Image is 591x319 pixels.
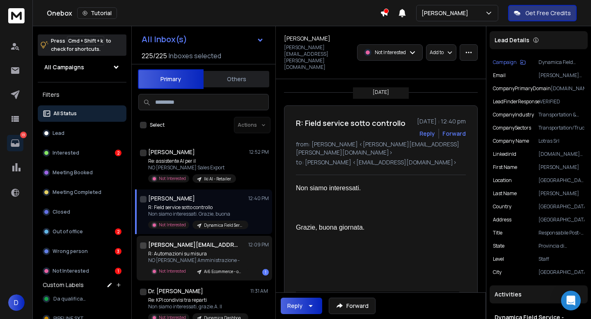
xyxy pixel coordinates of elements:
button: Others [204,70,269,88]
button: Lead [38,125,126,141]
p: to: [PERSON_NAME] <[EMAIL_ADDRESS][DOMAIN_NAME]> [296,158,466,166]
button: D [8,294,25,311]
p: Last Name [493,190,517,197]
p: VERIFIED [540,98,584,105]
p: location [493,177,512,184]
div: 1 [262,269,269,276]
p: Closed [53,209,70,215]
div: Non siamo interessati. [296,183,459,193]
p: [PERSON_NAME] [538,164,584,171]
p: address [493,216,511,223]
button: Meeting Booked [38,164,126,181]
p: Responsabile Post-Vendita [538,230,584,236]
p: Non siamo interessati, grazie.A. Il [148,303,247,310]
button: Primary [138,69,204,89]
a: 13 [7,135,23,151]
button: Campaign [493,59,526,66]
h1: [PERSON_NAME] [284,34,330,43]
button: Not Interested1 [38,263,126,279]
h1: Dr. [PERSON_NAME] [148,287,203,295]
p: state [493,243,504,249]
div: 2 [115,150,121,156]
button: Wrong person3 [38,243,126,260]
p: Wrong person [53,248,88,255]
button: All Status [38,105,126,122]
p: Get Free Credits [525,9,571,17]
button: Reply [281,298,322,314]
p: from: [PERSON_NAME] <[PERSON_NAME][EMAIL_ADDRESS][PERSON_NAME][DOMAIN_NAME]> [296,140,466,157]
p: [DOMAIN_NAME][URL][PERSON_NAME] [538,151,584,157]
p: R: Automazioni su misura [148,251,247,257]
button: Interested2 [38,145,126,161]
p: companyPrimaryDomain [493,85,551,92]
p: NO [PERSON_NAME] Amministrazione - [148,257,247,264]
p: R: Field service sotto controllo [148,204,247,211]
p: Interested [53,150,79,156]
p: [GEOGRAPHIC_DATA] [538,216,584,223]
p: Ai6 Ecommerce - ottobre [204,269,243,275]
p: Iki AI - Retailer [204,176,231,182]
p: Dynamica Field Service - ottobre [538,59,584,66]
h3: Custom Labels [43,281,84,289]
h1: [PERSON_NAME] [148,148,195,156]
p: Not Interested [159,175,186,182]
p: Non siamo interessati. Grazie, buona [148,211,247,217]
button: Meeting Completed [38,184,126,201]
div: Forward [442,130,466,138]
p: Press to check for shortcuts. [51,37,111,53]
p: First Name [493,164,517,171]
p: 13 [20,132,27,138]
p: Provincia di [GEOGRAPHIC_DATA] [538,243,584,249]
p: Transportation/Trucking/Railroad [538,125,584,131]
p: Add to [430,49,444,56]
p: [PERSON_NAME] [421,9,472,17]
p: Not Interested [53,268,89,274]
h3: Filters [38,89,126,100]
h1: [PERSON_NAME] [148,194,195,203]
p: Out of office [53,228,83,235]
div: Reply [287,302,302,310]
span: 225 / 225 [142,51,167,61]
button: All Campaigns [38,59,126,75]
p: 12:09 PM [248,242,269,248]
p: [DATE] : 12:40 pm [417,117,466,125]
p: Meeting Booked [53,169,93,176]
button: Tutorial [77,7,117,19]
p: Not Interested [159,268,186,274]
p: Lead Details [495,36,529,44]
p: Lead [53,130,64,137]
button: All Inbox(s) [135,31,270,48]
p: [PERSON_NAME][EMAIL_ADDRESS][PERSON_NAME][DOMAIN_NAME] [538,72,584,79]
p: city [493,269,502,276]
h1: [PERSON_NAME][EMAIL_ADDRESS][DOMAIN_NAME] [148,241,238,249]
h1: All Inbox(s) [142,35,187,43]
span: Cmd + Shift + k [67,36,104,46]
label: Select [150,122,165,128]
p: leadFinderResponse [493,98,540,105]
p: companySectors [493,125,531,131]
p: [PERSON_NAME] [538,190,584,197]
button: Forward [329,298,376,314]
div: Grazie, buona giornata. [296,203,459,232]
div: 2 [115,228,121,235]
p: Staff [538,256,584,262]
p: [DATE] [373,89,389,96]
div: 1 [115,268,121,274]
p: NO [PERSON_NAME] Sales Export [148,164,236,171]
p: Dynamica Field Service - ottobre [204,222,243,228]
span: Da qualificare [53,296,88,302]
p: 11:31 AM [250,288,269,294]
p: level [493,256,504,262]
p: Meeting Completed [53,189,101,196]
div: Open Intercom Messenger [561,291,581,310]
button: Get Free Credits [508,5,577,21]
p: All Status [53,110,77,117]
p: title [493,230,502,236]
p: Not Interested [159,222,186,228]
p: Lotras Srl [538,138,584,144]
div: 3 [115,248,121,255]
p: Not Interested [375,49,406,56]
button: Out of office2 [38,223,126,240]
